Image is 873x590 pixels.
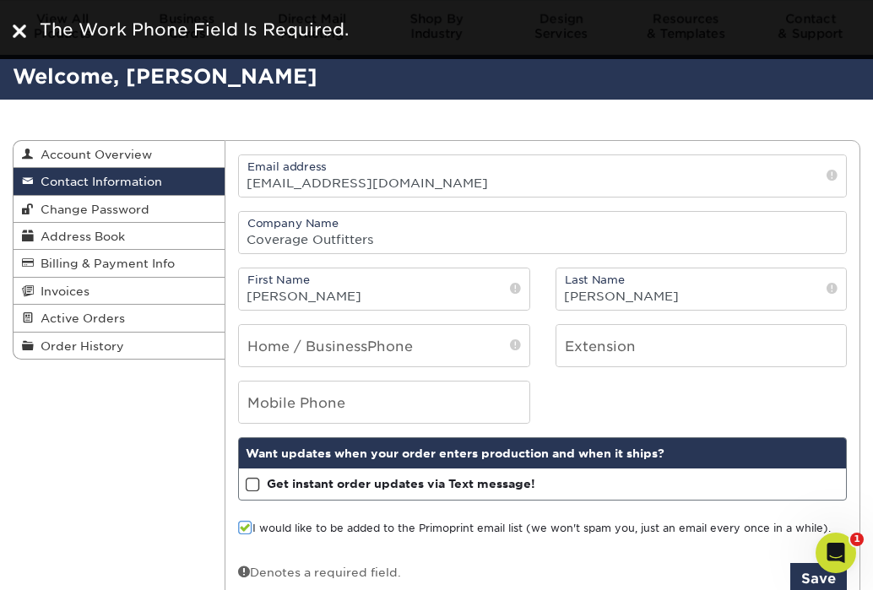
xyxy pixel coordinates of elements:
[14,141,225,168] a: Account Overview
[14,168,225,195] a: Contact Information
[14,305,225,332] a: Active Orders
[34,175,162,188] span: Contact Information
[14,196,225,223] a: Change Password
[238,521,831,537] label: I would like to be added to the Primoprint email list (we won't spam you, just an email every onc...
[239,438,846,468] div: Want updates when your order enters production and when it ships?
[13,24,26,38] img: close
[850,533,864,546] span: 1
[816,533,856,573] iframe: Intercom live chat
[34,339,124,353] span: Order History
[14,223,225,250] a: Address Book
[238,563,401,581] div: Denotes a required field.
[34,203,149,216] span: Change Password
[34,230,125,243] span: Address Book
[34,148,152,161] span: Account Overview
[40,19,349,40] span: The Work Phone Field Is Required.
[34,284,89,298] span: Invoices
[267,477,535,490] strong: Get instant order updates via Text message!
[34,311,125,325] span: Active Orders
[14,250,225,277] a: Billing & Payment Info
[14,333,225,359] a: Order History
[34,257,175,270] span: Billing & Payment Info
[14,278,225,305] a: Invoices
